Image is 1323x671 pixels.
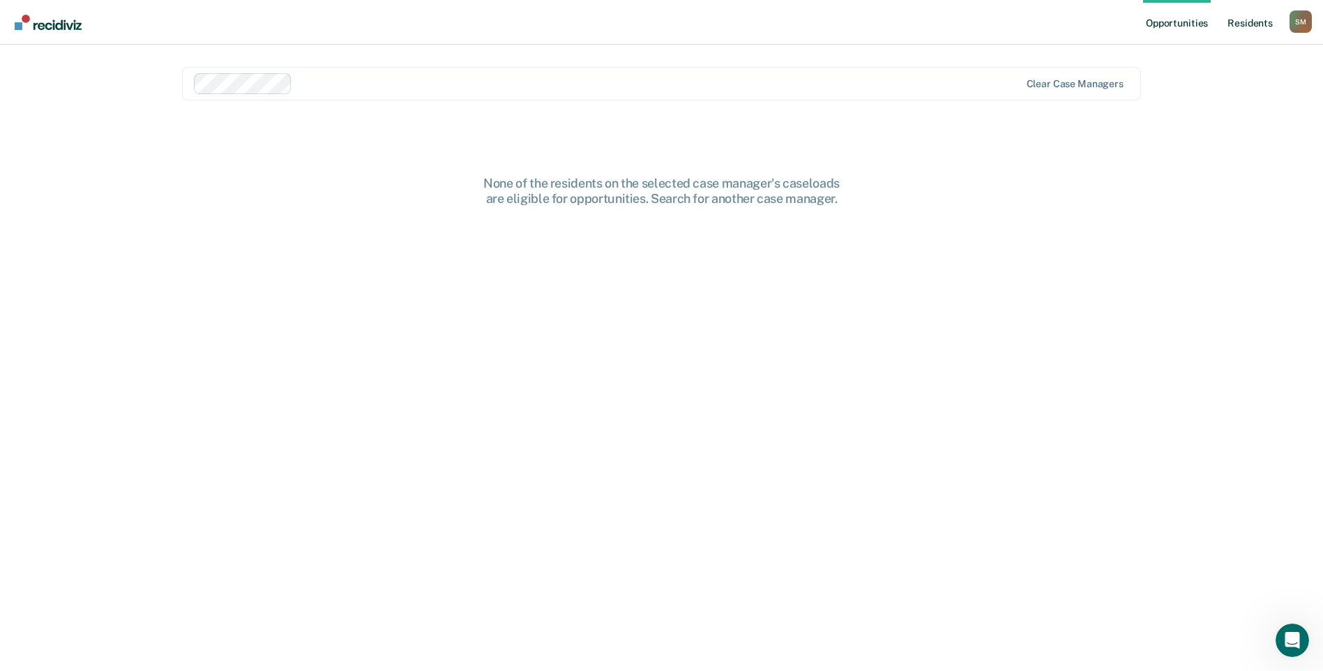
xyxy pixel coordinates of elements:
iframe: Intercom live chat [1276,624,1309,657]
button: Profile dropdown button [1290,10,1312,33]
div: S M [1290,10,1312,33]
img: Recidiviz [15,15,82,30]
div: None of the residents on the selected case manager's caseloads are eligible for opportunities. Se... [439,176,885,206]
div: Clear case managers [1027,78,1124,90]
